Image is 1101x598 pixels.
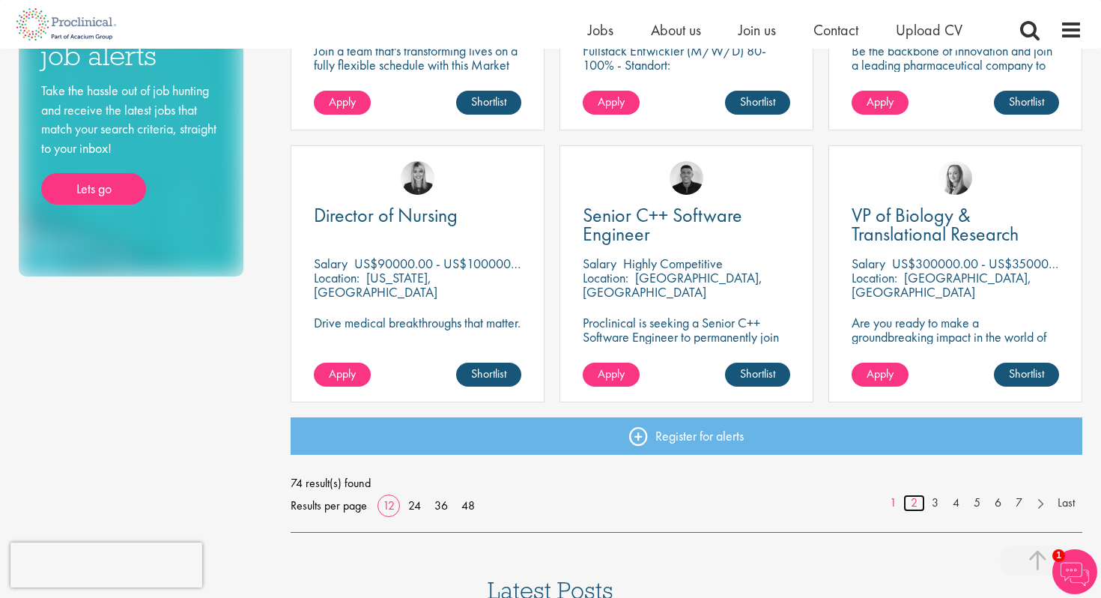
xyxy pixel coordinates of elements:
span: Apply [329,94,356,109]
a: Apply [583,363,640,387]
a: 24 [403,498,426,513]
a: Shortlist [994,363,1059,387]
p: Highly Competitive [623,255,723,272]
span: 1 [1052,549,1065,562]
a: Shortlist [994,91,1059,115]
p: [GEOGRAPHIC_DATA], [GEOGRAPHIC_DATA] [583,269,762,300]
a: 4 [945,495,967,512]
span: Apply [867,366,894,381]
span: Senior C++ Software Engineer [583,202,742,247]
p: Drive medical breakthroughs that matter. [314,315,521,330]
p: Are you ready to make a groundbreaking impact in the world of biotechnology? Join a growing compa... [852,315,1059,387]
span: Apply [867,94,894,109]
a: Apply [314,363,371,387]
a: Contact [813,20,858,40]
a: Upload CV [896,20,962,40]
span: Location: [852,269,897,286]
a: Apply [583,91,640,115]
a: Apply [852,363,909,387]
span: Apply [329,366,356,381]
a: 48 [456,498,480,513]
a: Director of Nursing [314,206,521,225]
a: 1 [882,495,904,512]
span: Apply [598,94,625,109]
span: VP of Biology & Translational Research [852,202,1019,247]
h3: Sign up for job alerts [41,12,221,70]
img: Chatbot [1052,549,1097,594]
a: 36 [429,498,453,513]
span: Apply [598,366,625,381]
span: Location: [583,269,628,286]
a: Shortlist [456,91,521,115]
a: 6 [987,495,1009,512]
span: Salary [852,255,885,272]
img: Christian Andersen [670,161,703,195]
a: Lets go [41,173,146,205]
a: 2 [903,495,925,512]
p: Proclinical is seeking a Senior C++ Software Engineer to permanently join their dynamic team in [... [583,315,790,372]
a: 12 [377,498,400,513]
a: Last [1050,495,1082,512]
span: Director of Nursing [314,202,458,228]
a: Apply [314,91,371,115]
a: Senior C++ Software Engineer [583,206,790,244]
a: Apply [852,91,909,115]
p: [US_STATE], [GEOGRAPHIC_DATA] [314,269,437,300]
a: VP of Biology & Translational Research [852,206,1059,244]
a: 3 [924,495,946,512]
p: US$90000.00 - US$100000.00 per annum [354,255,586,272]
a: About us [651,20,701,40]
a: Shortlist [725,91,790,115]
a: Join us [738,20,776,40]
span: Results per page [291,495,367,517]
a: Shortlist [456,363,521,387]
img: Janelle Jones [401,161,434,195]
span: 74 result(s) found [291,472,1083,495]
a: Shortlist [725,363,790,387]
img: Sofia Amark [938,161,972,195]
span: Salary [583,255,616,272]
p: [GEOGRAPHIC_DATA], [GEOGRAPHIC_DATA] [852,269,1031,300]
p: Join a team that's transforming lives on a fully flexible schedule with this Market Access Manage... [314,43,521,86]
a: 7 [1008,495,1030,512]
div: Take the hassle out of job hunting and receive the latest jobs that match your search criteria, s... [41,81,221,205]
span: Salary [314,255,348,272]
a: Jobs [588,20,613,40]
iframe: reCAPTCHA [10,543,202,588]
a: Register for alerts [291,417,1083,455]
a: 5 [966,495,988,512]
span: Location: [314,269,360,286]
